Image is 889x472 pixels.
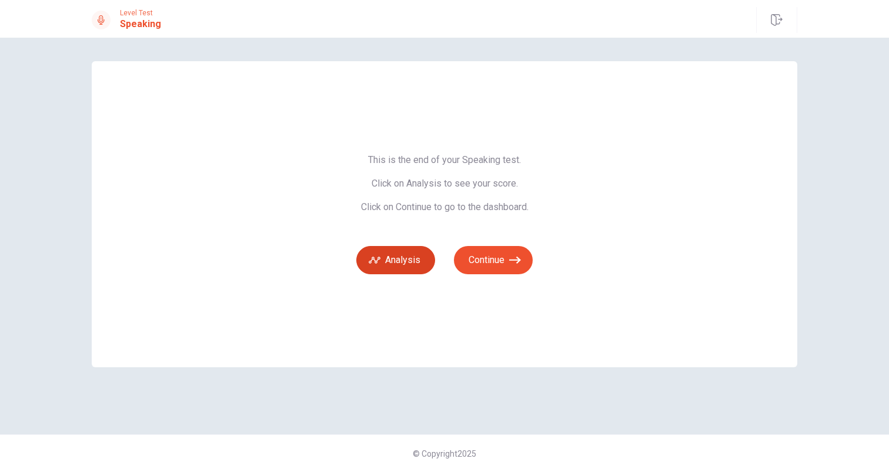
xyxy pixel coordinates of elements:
button: Continue [454,246,533,274]
h1: Speaking [120,17,161,31]
span: Level Test [120,9,161,17]
span: This is the end of your Speaking test. Click on Analysis to see your score. Click on Continue to ... [356,154,533,213]
span: © Copyright 2025 [413,449,476,458]
button: Analysis [356,246,435,274]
